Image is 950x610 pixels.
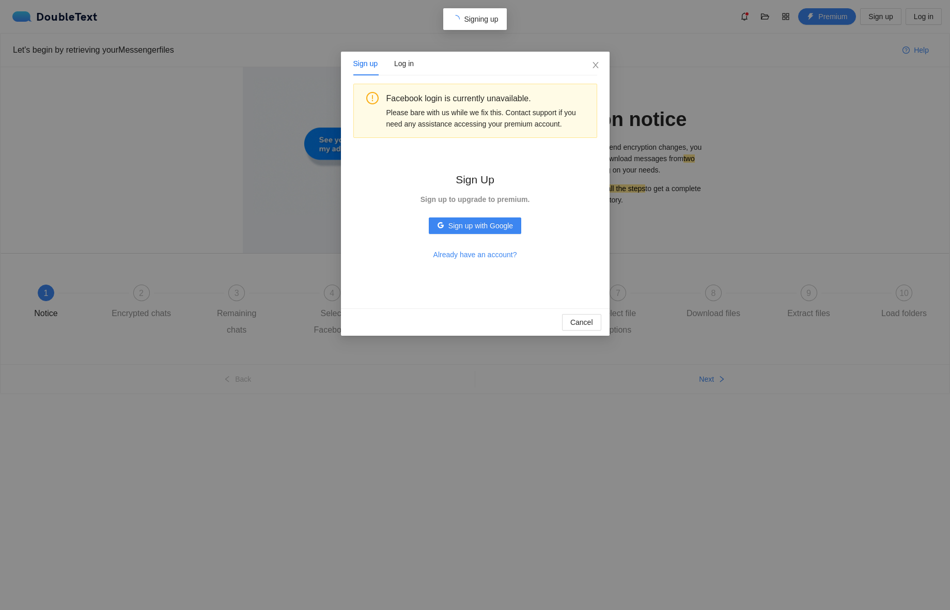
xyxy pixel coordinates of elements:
span: google [437,222,444,230]
strong: Sign up to upgrade to premium. [421,195,530,204]
button: googleSign up with Google [429,217,521,234]
div: Facebook login is currently unavailable. [386,92,589,105]
div: Please bare with us while we fix this. Contact support if you need any assistance accessing your ... [386,107,589,130]
h2: Sign Up [421,171,530,188]
span: close [591,61,600,69]
span: Cancel [570,317,593,328]
span: Signing up [464,15,498,23]
button: Close [582,52,610,80]
button: Already have an account? [425,246,525,263]
span: loading [450,14,461,24]
span: Already have an account? [433,249,517,260]
span: Sign up with Google [448,220,513,231]
button: Cancel [562,314,601,331]
div: Sign up [353,58,378,69]
div: Log in [394,58,414,69]
span: exclamation-circle [366,92,379,104]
